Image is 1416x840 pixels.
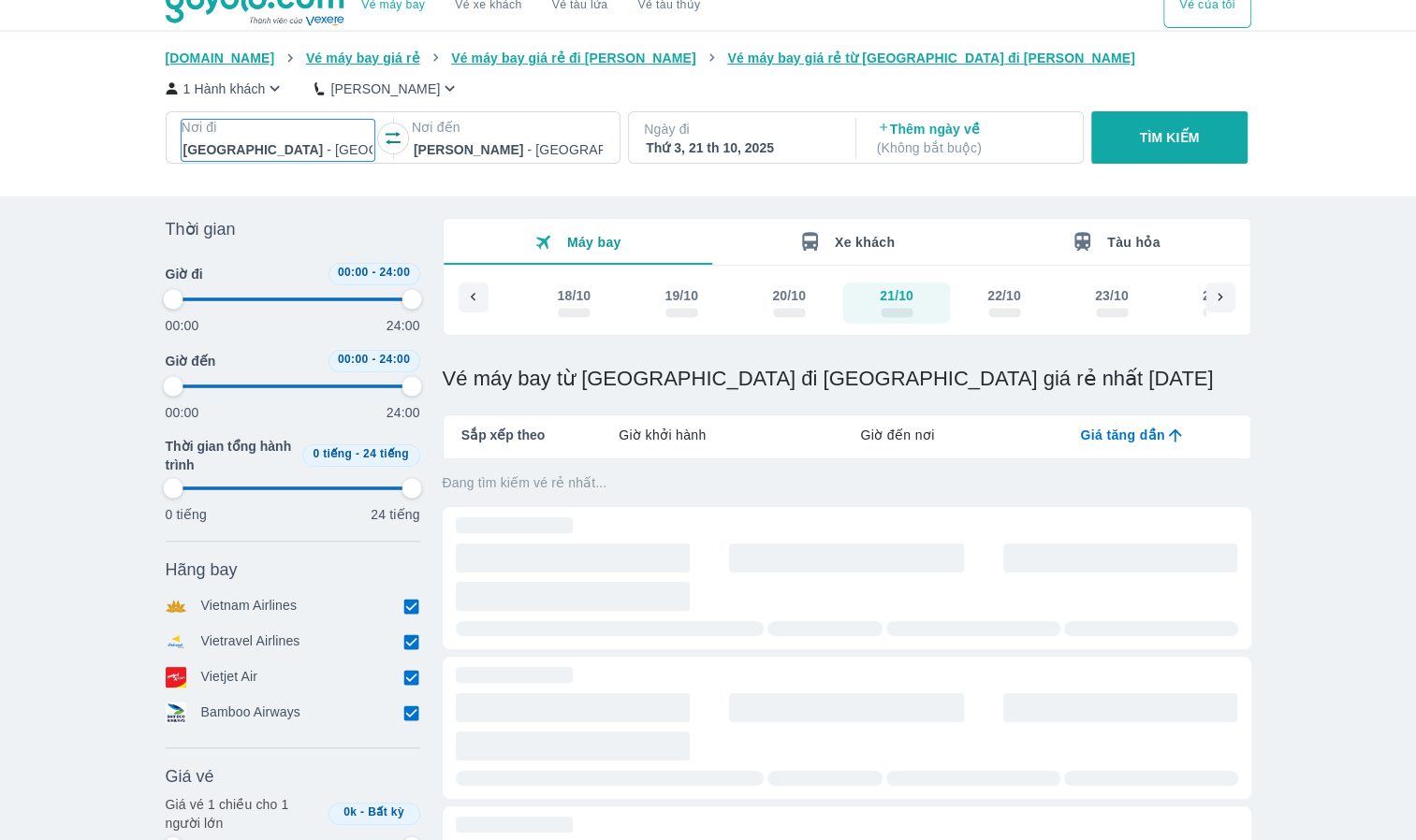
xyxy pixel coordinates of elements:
p: Giá vé 1 chiều cho 1 người lớn [166,795,321,833]
p: 00:00 [166,403,199,422]
h1: Vé máy bay từ [GEOGRAPHIC_DATA] đi [GEOGRAPHIC_DATA] giá rẻ nhất [DATE] [443,366,1251,392]
p: ( Không bắt buộc ) [877,138,1066,157]
span: Giá tăng dần [1080,426,1164,444]
p: 0 tiếng [166,505,207,524]
p: 24:00 [387,403,420,422]
span: Giờ đến nơi [860,426,934,444]
p: 24 tiếng [371,505,419,524]
span: 24:00 [379,266,410,279]
span: 24:00 [379,353,410,366]
button: 1 Hành khách [166,79,285,98]
div: 22/10 [987,286,1021,305]
span: - [372,266,375,279]
p: Nơi đi [182,118,374,137]
div: 18/10 [557,286,591,305]
span: Giá vé [166,765,214,788]
span: 00:00 [338,353,369,366]
p: Ngày đi [644,120,837,138]
span: Sắp xếp theo [461,426,546,444]
span: Tàu hỏa [1107,235,1161,250]
span: Giờ đi [166,265,203,283]
span: Giờ đến [166,352,216,370]
p: Nơi đến [412,118,605,137]
span: - [356,447,359,460]
p: Vietravel Airlines [201,631,300,652]
span: Giờ khởi hành [619,426,706,444]
span: Vé máy bay giá rẻ đi [PERSON_NAME] [451,51,696,65]
span: 00:00 [338,266,369,279]
p: 24:00 [387,316,420,335]
button: TÌM KIẾM [1091,111,1248,164]
span: Bất kỳ [368,805,404,818]
div: 19/10 [664,286,698,305]
span: Vé máy bay giá rẻ từ [GEOGRAPHIC_DATA] đi [PERSON_NAME] [727,51,1135,65]
p: Thêm ngày về [877,120,1066,157]
span: Xe khách [835,235,895,250]
div: 20/10 [772,286,806,305]
span: 24 tiếng [363,447,409,460]
span: Máy bay [567,235,621,250]
span: 0 tiếng [313,447,352,460]
p: 1 Hành khách [183,80,266,98]
span: Thời gian tổng hành trình [166,437,295,474]
div: 23/10 [1095,286,1129,305]
span: - [360,805,364,818]
p: 00:00 [166,316,199,335]
p: Vietnam Airlines [201,596,298,616]
span: Hãng bay [166,558,238,581]
span: Vé máy bay giá rẻ [306,51,420,65]
span: Thời gian [166,218,236,240]
p: Bamboo Airways [201,702,300,723]
p: [PERSON_NAME] [330,80,440,98]
div: lab API tabs example [545,415,1249,455]
nav: breadcrumb [166,49,1251,67]
span: - [372,353,375,366]
p: TÌM KIẾM [1140,128,1200,147]
div: 21/10 [880,286,913,305]
p: Đang tìm kiếm vé rẻ nhất... [443,473,1251,492]
div: 24/10 [1202,286,1235,305]
span: [DOMAIN_NAME] [166,51,275,65]
p: Vietjet Air [201,667,258,688]
div: Thứ 3, 21 th 10, 2025 [646,138,835,157]
button: [PERSON_NAME] [314,79,460,98]
span: 0k [343,805,357,818]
